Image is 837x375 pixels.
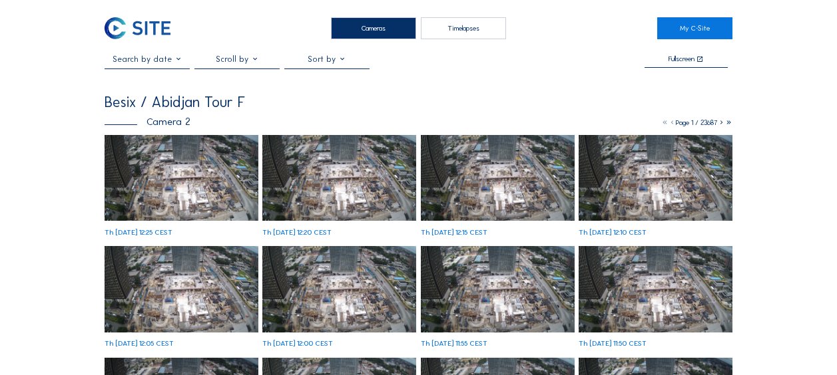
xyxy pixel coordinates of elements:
[105,229,172,236] div: Th [DATE] 12:25 CEST
[657,17,732,39] a: My C-Site
[579,246,732,332] img: image_53704865
[105,95,245,110] div: Besix / Abidjan Tour F
[421,246,575,332] img: image_53704950
[262,246,416,332] img: image_53705209
[105,17,170,39] img: C-SITE Logo
[421,135,575,221] img: image_53705563
[579,229,647,236] div: Th [DATE] 12:10 CEST
[262,135,416,221] img: image_53705685
[579,340,647,347] div: Th [DATE] 11:50 CEST
[105,17,180,39] a: C-SITE Logo
[105,340,174,347] div: Th [DATE] 12:05 CEST
[579,135,732,221] img: image_53705474
[669,55,695,63] div: Fullscreen
[262,229,332,236] div: Th [DATE] 12:20 CEST
[105,55,190,64] input: Search by date 󰅀
[105,246,258,332] img: image_53705351
[105,135,258,221] img: image_53705935
[676,118,718,127] span: Page 1 / 23687
[331,17,416,39] div: Cameras
[421,229,487,236] div: Th [DATE] 12:15 CEST
[421,340,487,347] div: Th [DATE] 11:55 CEST
[421,17,506,39] div: Timelapses
[262,340,333,347] div: Th [DATE] 12:00 CEST
[105,116,190,126] div: Camera 2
